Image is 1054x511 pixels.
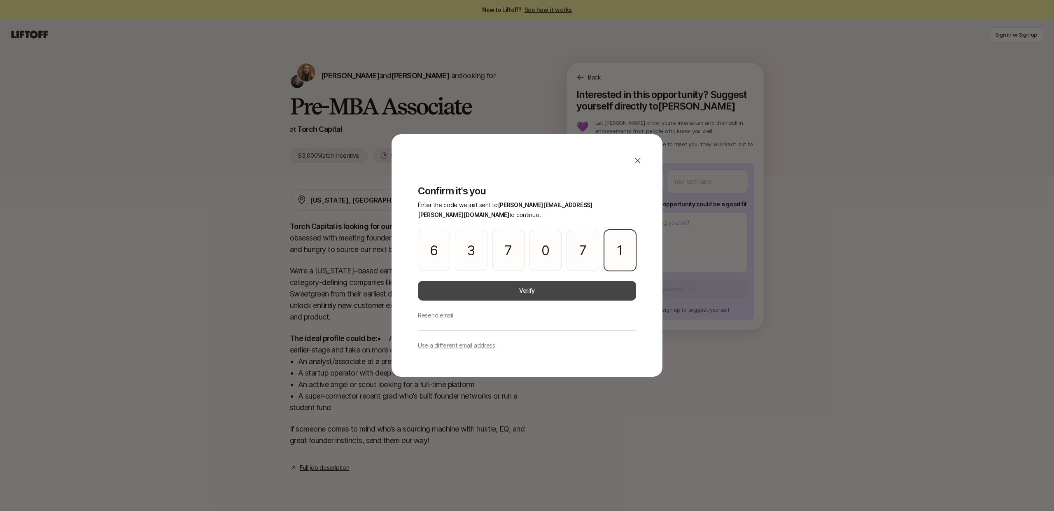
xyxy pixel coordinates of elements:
[418,185,636,197] p: Confirm it's you
[418,230,450,271] input: Please enter OTP character 1
[604,230,636,271] input: Please enter OTP character 6
[492,230,525,271] input: Please enter OTP character 3
[418,200,636,220] p: Enter the code we just sent to to continue.
[455,230,487,271] input: Please enter OTP character 2
[418,281,636,301] button: Verify
[418,201,592,218] span: [PERSON_NAME][EMAIL_ADDRESS][PERSON_NAME][DOMAIN_NAME]
[418,341,495,350] p: Use a different email address
[529,230,562,271] input: Please enter OTP character 4
[418,310,453,320] p: Resend email
[567,230,599,271] input: Please enter OTP character 5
